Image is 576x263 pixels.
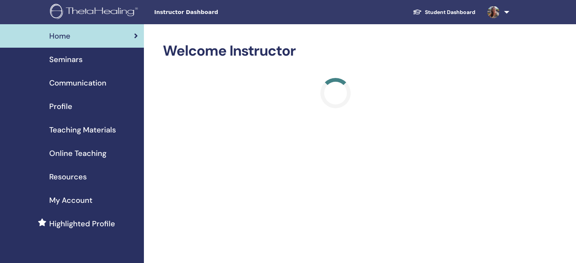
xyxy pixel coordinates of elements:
span: Profile [49,101,72,112]
img: logo.png [50,4,140,21]
span: Resources [49,171,87,182]
span: Teaching Materials [49,124,116,135]
span: My Account [49,195,92,206]
a: Student Dashboard [407,5,481,19]
span: Instructor Dashboard [154,8,268,16]
span: Online Teaching [49,148,106,159]
span: Highlighted Profile [49,218,115,229]
span: Communication [49,77,106,89]
span: Seminars [49,54,83,65]
span: Home [49,30,70,42]
img: default.jpg [487,6,500,18]
img: graduation-cap-white.svg [413,9,422,15]
h2: Welcome Instructor [163,42,508,60]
